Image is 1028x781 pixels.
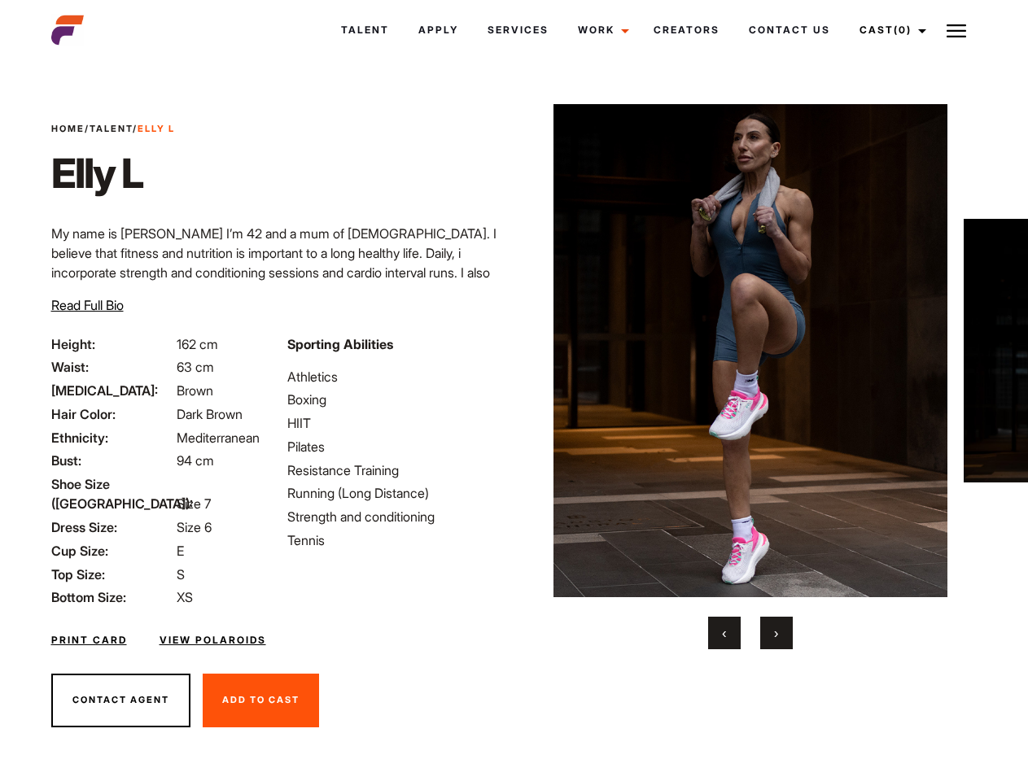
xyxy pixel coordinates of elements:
span: 94 cm [177,452,214,469]
span: XS [177,589,193,605]
li: Athletics [287,367,504,386]
span: Size 7 [177,495,211,512]
a: Home [51,123,85,134]
li: Boxing [287,390,504,409]
span: Waist: [51,357,173,377]
span: Top Size: [51,565,173,584]
span: Brown [177,382,213,399]
span: [MEDICAL_DATA]: [51,381,173,400]
a: Work [563,8,639,52]
a: Services [473,8,563,52]
span: Read Full Bio [51,297,124,313]
a: Talent [326,8,404,52]
span: Add To Cast [222,694,300,705]
strong: Sporting Abilities [287,336,393,352]
span: Next [774,625,778,641]
a: Talent [90,123,133,134]
span: Mediterranean [177,430,260,446]
li: Pilates [287,437,504,456]
a: View Polaroids [160,633,266,648]
li: Strength and conditioning [287,507,504,526]
span: (0) [894,24,912,36]
span: Hair Color: [51,404,173,424]
span: Bottom Size: [51,587,173,607]
span: Size 6 [177,519,212,535]
span: E [177,543,184,559]
span: 162 cm [177,336,218,352]
button: Add To Cast [203,674,319,727]
a: Cast(0) [845,8,936,52]
span: Cup Size: [51,541,173,561]
button: Read Full Bio [51,295,124,315]
a: Contact Us [734,8,845,52]
img: Burger icon [947,21,966,41]
h1: Elly L [51,149,175,198]
li: Resistance Training [287,460,504,480]
span: Dark Brown [177,406,243,422]
button: Contact Agent [51,674,190,727]
span: Bust: [51,451,173,470]
span: Previous [722,625,726,641]
strong: Elly L [138,123,175,134]
span: 63 cm [177,359,214,375]
li: Tennis [287,530,504,550]
a: Apply [404,8,473,52]
span: Ethnicity: [51,428,173,447]
span: Height: [51,334,173,354]
li: HIIT [287,413,504,433]
p: My name is [PERSON_NAME] I’m 42 and a mum of [DEMOGRAPHIC_DATA]. I believe that fitness and nutri... [51,224,505,360]
img: cropped-aefm-brand-fav-22-square.png [51,14,84,46]
span: Shoe Size ([GEOGRAPHIC_DATA]): [51,474,173,513]
a: Creators [639,8,734,52]
span: / / [51,122,175,136]
span: Dress Size: [51,517,173,537]
span: S [177,566,185,582]
a: Print Card [51,633,127,648]
li: Running (Long Distance) [287,483,504,503]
